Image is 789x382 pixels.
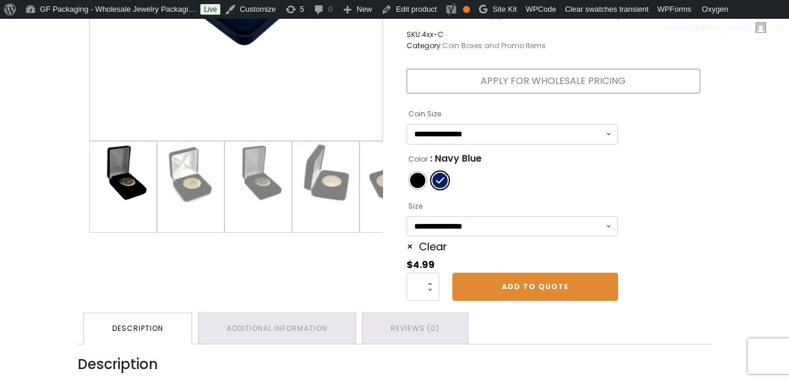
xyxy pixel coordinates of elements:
a: Coin Boxes and Promo Items [442,41,546,51]
label: Size [408,197,422,216]
a: Additional information [199,313,355,343]
img: Medium size black velour covered Presentation Box hinged on the long side open showing color matc... [360,142,427,208]
bdi: 4.99 [407,258,435,272]
a: Live [200,4,220,15]
input: Product quantity [407,273,439,301]
h2: Description [78,356,712,373]
a: Clear options [407,239,447,254]
a: Apply for Wholesale Pricing [407,69,700,93]
span: SKU: [407,29,546,40]
span: [PERSON_NAME] [689,24,752,32]
img: Medium size black velour covered Presentation Box open showing color matching bottom pad with wel... [157,142,224,208]
li: Black [409,172,427,189]
img: Medium size black velour covered Presentation Box hinged on the long side open showing color matc... [293,142,359,208]
span: : Navy Blue [430,149,482,168]
img: Medium size black velour covered Presentation Box open showing color matching bottom pad with wel... [225,142,291,208]
div: OK [463,6,470,13]
span: Site Kit [492,5,516,14]
img: Medium size black velour covered Presentation Box open showing color matching bottom pad with wel... [90,142,156,208]
span: Category: [407,40,546,51]
a: Add to Quote [452,273,618,301]
ul: Color [407,169,618,192]
span: 4xx-C [422,29,444,39]
a: Howdy, [660,19,771,38]
li: Navy Blue [431,172,449,189]
span: $ [407,258,413,272]
label: Coin Size [408,105,441,123]
label: Color [408,150,428,169]
a: Description [84,313,192,343]
a: Reviews (0) [362,313,468,343]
